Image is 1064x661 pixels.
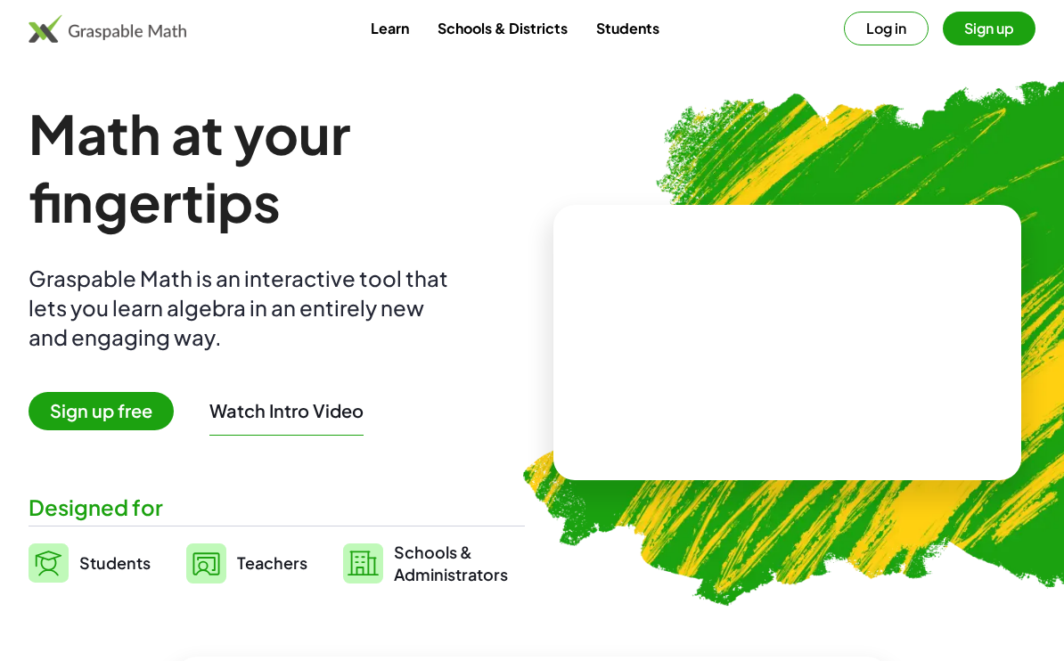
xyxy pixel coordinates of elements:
[79,552,151,573] span: Students
[654,275,921,409] video: What is this? This is dynamic math notation. Dynamic math notation plays a central role in how Gr...
[343,541,508,585] a: Schools &Administrators
[29,264,456,352] div: Graspable Math is an interactive tool that lets you learn algebra in an entirely new and engaging...
[237,552,307,573] span: Teachers
[186,541,307,585] a: Teachers
[29,392,174,430] span: Sign up free
[356,12,423,45] a: Learn
[29,543,69,583] img: svg%3e
[209,399,364,422] button: Watch Intro Video
[394,541,508,585] span: Schools & Administrators
[29,541,151,585] a: Students
[343,543,383,583] img: svg%3e
[423,12,582,45] a: Schools & Districts
[29,100,525,235] h1: Math at your fingertips
[29,493,525,522] div: Designed for
[943,12,1035,45] button: Sign up
[844,12,929,45] button: Log in
[582,12,674,45] a: Students
[186,543,226,583] img: svg%3e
